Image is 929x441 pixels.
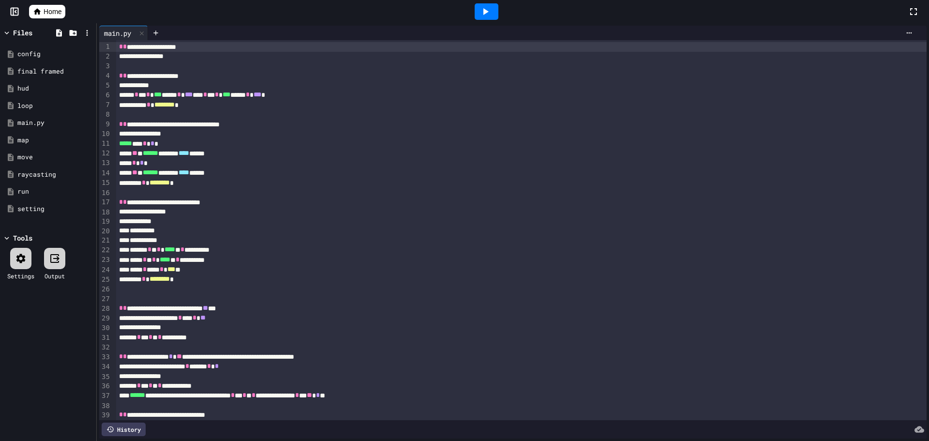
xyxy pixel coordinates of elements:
[99,314,111,323] div: 29
[13,28,32,38] div: Files
[99,352,111,362] div: 33
[17,84,93,93] div: hud
[99,236,111,245] div: 21
[29,5,65,18] a: Home
[99,391,111,401] div: 37
[99,362,111,372] div: 34
[99,343,111,352] div: 32
[99,381,111,391] div: 36
[99,411,111,420] div: 39
[99,129,111,139] div: 10
[99,158,111,168] div: 13
[17,101,93,111] div: loop
[99,42,111,52] div: 1
[99,265,111,275] div: 24
[44,7,61,16] span: Home
[99,139,111,149] div: 11
[7,272,34,280] div: Settings
[99,275,111,285] div: 25
[99,168,111,178] div: 14
[99,372,111,382] div: 35
[849,360,919,401] iframe: chat widget
[99,285,111,294] div: 26
[17,152,93,162] div: move
[99,227,111,236] div: 20
[17,204,93,214] div: setting
[17,67,93,76] div: final framed
[99,198,111,207] div: 17
[17,49,93,59] div: config
[99,217,111,227] div: 19
[99,178,111,188] div: 15
[17,118,93,128] div: main.py
[17,187,93,197] div: run
[13,233,32,243] div: Tools
[99,61,111,71] div: 3
[888,402,919,431] iframe: chat widget
[99,294,111,304] div: 27
[99,188,111,198] div: 16
[99,28,136,38] div: main.py
[99,149,111,158] div: 12
[99,91,111,100] div: 6
[99,323,111,333] div: 30
[99,208,111,217] div: 18
[99,333,111,343] div: 31
[99,100,111,110] div: 7
[17,136,93,145] div: map
[99,26,148,40] div: main.py
[99,401,111,411] div: 38
[99,71,111,81] div: 4
[99,255,111,265] div: 23
[102,423,146,436] div: History
[99,120,111,129] div: 9
[99,304,111,314] div: 28
[99,52,111,61] div: 2
[99,81,111,91] div: 5
[45,272,65,280] div: Output
[99,110,111,120] div: 8
[99,245,111,255] div: 22
[17,170,93,180] div: raycasting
